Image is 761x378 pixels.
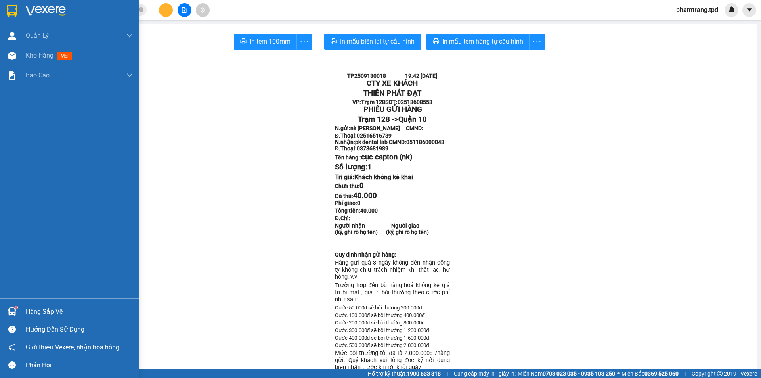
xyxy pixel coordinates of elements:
[685,369,686,378] span: |
[8,361,16,369] span: message
[335,183,364,189] strong: Chưa thu:
[670,5,725,15] span: phamtrang.tpd
[335,282,450,303] span: Trường hợp đền bù hàng hoá không kê giá trị bị mất , giá trị bồi thường theo cước phí như sau:
[367,79,418,88] strong: CTY XE KHÁCH
[335,145,388,152] strong: Đ.Thoại:
[454,369,516,378] span: Cung cấp máy in - giấy in:
[335,327,429,333] span: Cước 300.000đ sẽ bồi thường 1.200.000đ
[353,191,377,200] span: 40.000
[26,324,133,336] div: Hướng dẫn sử dụng
[296,34,312,50] button: more
[367,163,372,171] span: 1
[178,3,191,17] button: file-add
[126,72,133,79] span: down
[7,5,17,17] img: logo-vxr
[447,369,448,378] span: |
[361,99,385,105] span: Trạm 128
[8,71,16,80] img: solution-icon
[347,73,386,79] span: TP2509130018
[335,163,372,171] span: Số lượng:
[15,306,17,309] sup: 1
[163,7,169,13] span: plus
[26,70,50,80] span: Báo cáo
[234,34,297,50] button: printerIn tem 100mm
[368,369,441,378] span: Hỗ trợ kỹ thuật:
[335,349,450,371] span: Mức bồi thường tối đa là 2.000.000đ /hàng gửi. Quý khách vui lòng đọc kỹ nội dung biên nhận trước...
[398,99,432,105] span: 02513608553
[644,370,679,377] strong: 0369 525 060
[324,34,421,50] button: printerIn mẫu biên lai tự cấu hình
[8,307,16,316] img: warehouse-icon
[363,105,422,114] span: PHIẾU GỬI HÀNG
[200,7,205,13] span: aim
[335,193,377,199] strong: Đã thu:
[359,181,364,190] span: 0
[8,52,16,60] img: warehouse-icon
[621,369,679,378] span: Miền Bắc
[543,370,615,377] strong: 0708 023 035 - 0935 103 250
[335,335,429,341] span: Cước 400.000đ sẽ bồi thường 1.600.000đ
[182,7,187,13] span: file-add
[335,132,392,139] strong: Đ.Thoại:
[426,34,530,50] button: printerIn mẫu tem hàng tự cấu hình
[8,343,16,351] span: notification
[358,115,427,124] span: Trạm 128 ->
[335,223,419,229] strong: Người nhận Người giao
[617,372,620,375] span: ⚪️
[354,173,413,181] span: Khách không kê khai
[335,154,413,161] strong: Tên hàng :
[442,36,523,46] span: In mẫu tem hàng tự cấu hình
[357,145,388,152] span: 0378681989
[335,229,429,235] strong: (ký, ghi rõ họ tên) (ký, ghi rõ họ tên)
[26,52,54,59] span: Kho hàng
[335,342,429,348] span: Cước 500.000đ sẽ bồi thường 2.000.000đ
[335,125,423,131] strong: N.gửi:
[398,115,427,124] span: Quận 10
[159,3,173,17] button: plus
[26,31,49,40] span: Quản Lý
[746,6,753,13] span: caret-down
[717,371,723,376] span: copyright
[335,173,413,181] span: Trị giá:
[363,89,421,98] strong: THIÊN PHÁT ĐẠT
[742,3,756,17] button: caret-down
[297,37,312,47] span: more
[26,306,133,318] div: Hàng sắp về
[421,73,437,79] span: [DATE]
[240,38,247,46] span: printer
[139,6,143,14] span: close-circle
[407,370,441,377] strong: 1900 633 818
[335,200,360,206] strong: Phí giao:
[355,139,444,145] span: pk dental lab CMND:
[335,305,422,311] span: Cước 50.000đ sẽ bồi thường 200.000đ
[335,215,350,221] span: Đ.Chỉ:
[126,33,133,39] span: down
[331,38,337,46] span: printer
[335,259,450,280] span: Hàng gửi quá 3 ngày không đến nhận công ty không chịu trách nhiệm khi thất lạc, hư hỏn...
[406,139,444,145] span: 051186000043
[335,320,425,326] span: Cước 200.000đ sẽ bồi thường 800.000đ
[361,153,413,161] span: cục capton (nk)
[26,342,119,352] span: Giới thiệu Vexere, nhận hoa hồng
[357,200,360,206] span: 0
[350,125,423,131] span: nk [PERSON_NAME] CMND:
[530,37,545,47] span: more
[360,207,378,214] span: 40.000
[57,52,72,60] span: mới
[335,139,444,145] strong: N.nhận:
[335,312,425,318] span: Cước 100.000đ sẽ bồi thường 400.000đ
[196,3,210,17] button: aim
[8,32,16,40] img: warehouse-icon
[405,73,419,79] span: 19:42
[518,369,615,378] span: Miền Nam
[728,6,735,13] img: icon-new-feature
[250,36,291,46] span: In tem 100mm
[352,99,432,105] strong: VP: SĐT:
[26,359,133,371] div: Phản hồi
[340,36,415,46] span: In mẫu biên lai tự cấu hình
[357,132,392,139] span: 02516516789
[335,251,397,258] strong: Quy định nhận gửi hàng:
[433,38,439,46] span: printer
[529,34,545,50] button: more
[8,326,16,333] span: question-circle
